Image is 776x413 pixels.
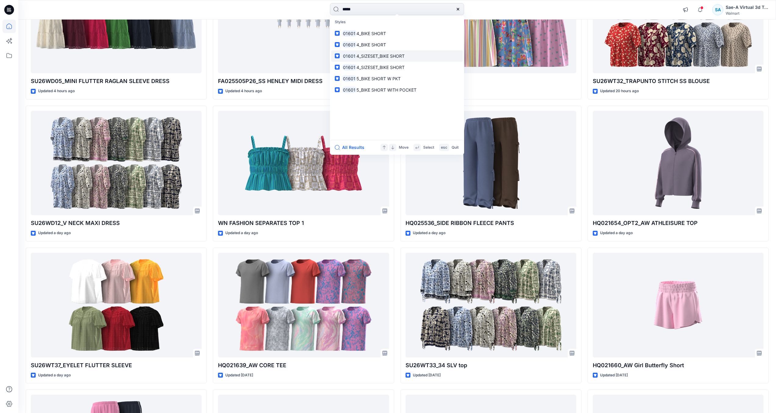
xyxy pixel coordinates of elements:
[406,253,576,357] a: SU26WT33_34 SLV top
[413,372,441,379] p: Updated [DATE]
[225,88,262,94] p: Updated 4 hours ago
[712,4,723,15] div: SA
[31,361,202,370] p: SU26WT37_EYELET FLUTTER SLEEVE
[726,4,768,11] div: Sae-A Virtual 3d Team
[593,111,763,216] a: HQ021654_OPT2_AW ATHLEISURE TOP
[452,144,459,151] p: Quit
[423,144,434,151] p: Select
[413,230,445,236] p: Updated a day ago
[356,76,401,81] span: 5_BIKE SHORT W PKT
[600,88,639,94] p: Updated 20 hours ago
[31,111,202,216] a: SU26WD12_V NECK MAXI DRESS
[38,88,75,94] p: Updated 4 hours ago
[218,361,389,370] p: HQ021639_AW CORE TEE
[31,253,202,357] a: SU26WT37_EYELET FLUTTER SLEEVE
[218,77,389,85] p: FA025505P26_SS HENLEY MIDI DRESS
[399,144,409,151] p: Move
[331,16,463,28] p: Styles
[726,11,768,16] div: Walmart
[31,219,202,227] p: SU26WD12_V NECK MAXI DRESS
[356,53,405,59] span: 4_SIZESET_BIKE SHORT
[38,372,71,379] p: Updated a day ago
[331,84,463,96] a: 016015_BIKE SHORT WITH POCKET
[225,372,253,379] p: Updated [DATE]
[441,144,447,151] p: esc
[331,62,463,73] a: 016014_SIZESET_BIKE SHORT
[225,230,258,236] p: Updated a day ago
[331,39,463,50] a: 016014_BIKE SHORT
[406,219,576,227] p: HQ025536_SIDE RIBBON FLEECE PANTS
[342,75,356,82] mark: 01601
[342,30,356,37] mark: 01601
[356,87,417,92] span: 5_BIKE SHORT WITH POCKET
[406,77,576,85] p: GIRLS DRESS
[31,77,202,85] p: SU26WD05_MINI FLUTTER RAGLAN SLEEVE DRESS
[593,361,763,370] p: HQ021660_AW Girl Butterfly Short
[593,219,763,227] p: HQ021654_OPT2_AW ATHLEISURE TOP
[406,361,576,370] p: SU26WT33_34 SLV top
[342,86,356,93] mark: 01601
[342,41,356,48] mark: 01601
[356,31,386,36] span: 4_BIKE SHORT
[218,219,389,227] p: WN FASHION SEPARATES TOP 1
[593,77,763,85] p: SU26WT32_TRAPUNTO STITCH SS BLOUSE
[600,230,633,236] p: Updated a day ago
[218,111,389,216] a: WN FASHION SEPARATES TOP 1
[38,230,71,236] p: Updated a day ago
[342,53,356,60] mark: 01601
[331,73,463,84] a: 016015_BIKE SHORT W PKT
[406,111,576,216] a: HQ025536_SIDE RIBBON FLEECE PANTS
[342,64,356,71] mark: 01601
[356,65,405,70] span: 4_SIZESET_BIKE SHORT
[593,253,763,357] a: HQ021660_AW Girl Butterfly Short
[356,42,386,47] span: 4_BIKE SHORT
[331,50,463,62] a: 016014_SIZESET_BIKE SHORT
[331,28,463,39] a: 016014_BIKE SHORT
[218,253,389,357] a: HQ021639_AW CORE TEE
[335,144,368,151] button: All Results
[600,372,628,379] p: Updated [DATE]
